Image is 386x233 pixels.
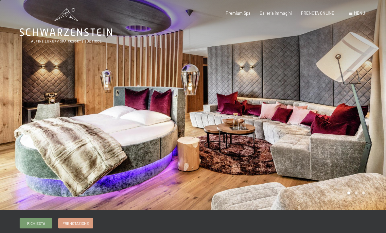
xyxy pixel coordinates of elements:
a: Galleria immagini [260,10,292,16]
a: Premium Spa [226,10,251,16]
span: Prenotazione [62,221,89,226]
a: Richiesta [20,218,52,228]
a: PRENOTA ONLINE [301,10,334,16]
a: Prenotazione [59,218,93,228]
span: Richiesta [27,221,45,226]
span: Menu [354,10,365,16]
